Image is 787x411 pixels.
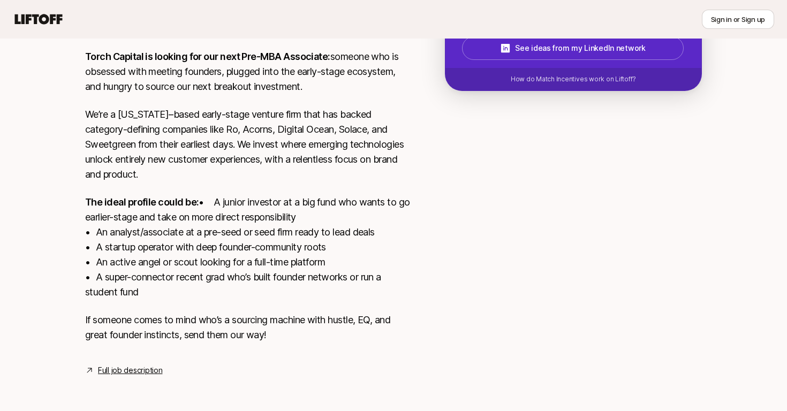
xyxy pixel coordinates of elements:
p: See ideas from my LinkedIn network [515,42,645,55]
strong: Torch Capital is looking for our next Pre-MBA Associate: [85,51,330,62]
a: Full job description [98,364,162,377]
button: See ideas from my LinkedIn network [462,36,684,60]
strong: The ideal profile could be: [85,196,199,208]
p: How do Match Incentives work on Liftoff? [511,74,636,84]
button: Sign in or Sign up [702,10,774,29]
p: If someone comes to mind who’s a sourcing machine with hustle, EQ, and great founder instincts, s... [85,313,411,342]
p: • A junior investor at a big fund who wants to go earlier-stage and take on more direct responsib... [85,195,411,300]
p: someone who is obsessed with meeting founders, plugged into the early-stage ecosystem, and hungry... [85,49,411,94]
p: We’re a [US_STATE]–based early-stage venture firm that has backed category-defining companies lik... [85,107,411,182]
